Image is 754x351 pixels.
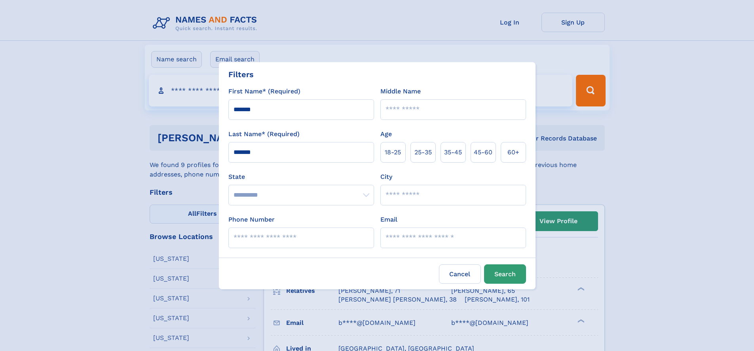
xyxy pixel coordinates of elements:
button: Search [484,264,526,284]
label: Cancel [439,264,481,284]
span: 18‑25 [385,148,401,157]
div: Filters [228,68,254,80]
span: 35‑45 [444,148,462,157]
label: Age [380,129,392,139]
span: 60+ [507,148,519,157]
label: City [380,172,392,182]
span: 45‑60 [474,148,492,157]
label: First Name* (Required) [228,87,300,96]
label: State [228,172,374,182]
label: Last Name* (Required) [228,129,300,139]
label: Middle Name [380,87,421,96]
label: Phone Number [228,215,275,224]
span: 25‑35 [414,148,432,157]
label: Email [380,215,397,224]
